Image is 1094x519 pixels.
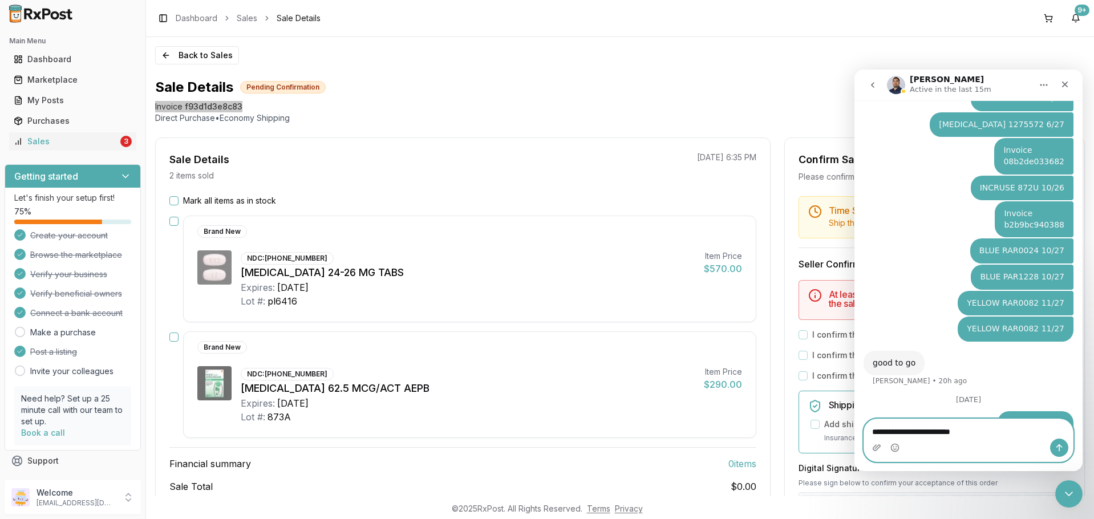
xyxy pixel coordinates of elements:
a: Marketplace [9,70,136,90]
span: Financial summary [169,457,251,471]
label: I confirm that the 0 selected items are in stock and ready to ship [812,329,1066,340]
h5: Time Sensitive [829,206,1061,215]
span: Create your account [30,230,108,241]
div: Lot #: [241,410,265,424]
div: 873A [268,410,291,424]
button: Purchases [5,112,141,130]
div: Invoice [155,101,183,112]
p: Insurance covers loss, damage, or theft during transit. [824,432,1061,444]
a: Invite your colleagues [30,366,114,377]
label: Add shipping insurance for $0.00 ( 1.5 % of order value) [824,419,1042,430]
span: Sale Details [277,13,321,24]
h2: Main Menu [9,37,136,46]
label: I confirm that all 0 selected items match the listed condition [812,350,1048,361]
button: Marketplace [5,71,141,89]
span: Sale Total [169,480,213,493]
div: [MEDICAL_DATA] 24-26 MG TABS [241,265,695,281]
div: Pending Confirmation [240,81,326,94]
div: Please confirm you have all items in stock before proceeding [799,171,1071,183]
a: Dashboard [9,49,136,70]
p: Let's finish your setup first! [14,192,131,204]
p: [DATE] 6:35 PM [697,152,756,163]
img: Entresto 24-26 MG TABS [197,250,232,285]
label: Mark all items as in stock [183,195,276,206]
a: My Posts [9,90,136,111]
a: Sales [237,13,257,24]
a: Make a purchase [30,327,96,338]
img: RxPost Logo [5,5,78,23]
button: Feedback [5,471,141,492]
div: Purchases [14,115,132,127]
span: Post a listing [30,346,77,358]
a: Book a call [21,428,65,437]
div: pl6416 [268,294,297,308]
h5: Shipping Insurance [829,400,1061,409]
h3: Getting started [14,169,78,183]
label: I confirm that all expiration dates are correct [812,370,990,382]
a: Dashboard [176,13,217,24]
div: Lot #: [241,294,265,308]
p: Need help? Set up a 25 minute call with our team to set up. [21,393,124,427]
div: NDC: [PHONE_NUMBER] [241,252,334,265]
button: My Posts [5,91,141,110]
button: Support [5,451,141,471]
span: Verify your business [30,269,107,280]
div: Brand New [197,341,247,354]
div: $290.00 [704,378,742,391]
div: [MEDICAL_DATA] 62.5 MCG/ACT AEPB [241,380,695,396]
span: Ship this package by end of day [DATE] . [829,218,983,228]
div: My Posts [14,95,132,106]
h3: Digital Signature [799,463,1071,474]
div: Expires: [241,281,275,294]
div: NDC: [PHONE_NUMBER] [241,368,334,380]
div: Marketplace [14,74,132,86]
img: Incruse Ellipta 62.5 MCG/ACT AEPB [197,366,232,400]
button: Dashboard [5,50,141,68]
div: Sale Details [169,152,229,168]
span: 0 item s [728,457,756,471]
div: Item Price [704,366,742,378]
div: Brand New [197,225,247,238]
a: Sales3 [9,131,136,152]
iframe: Intercom live chat [854,70,1083,471]
button: Back to Sales [155,46,239,64]
img: User avatar [11,488,30,506]
div: Item Price [704,250,742,262]
h5: At least one item must be marked as in stock to confirm the sale. [829,290,1061,308]
div: 3 [120,136,132,147]
iframe: Intercom live chat [1055,480,1083,508]
div: [DATE] [277,396,309,410]
nav: breadcrumb [176,13,321,24]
